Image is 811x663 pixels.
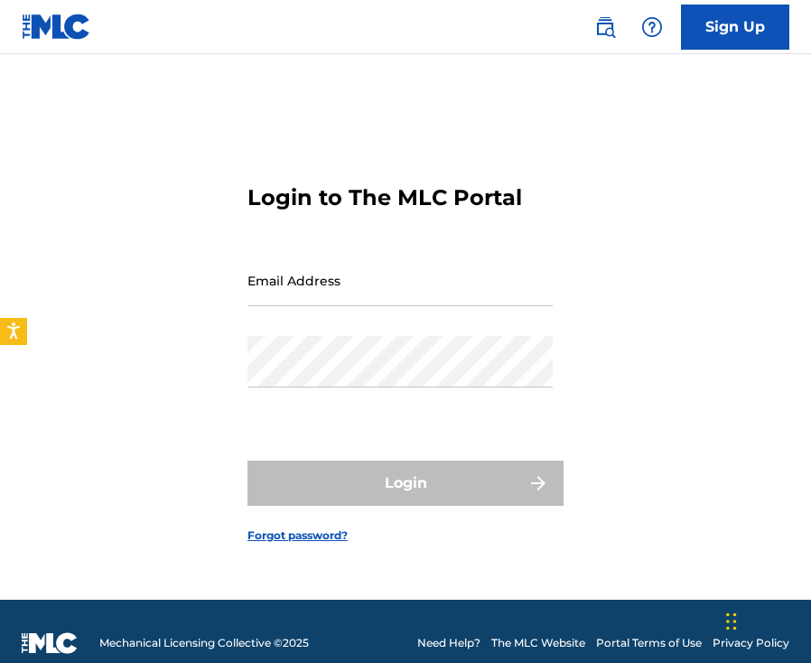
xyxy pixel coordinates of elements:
a: Forgot password? [247,528,348,544]
img: help [641,16,663,38]
a: Sign Up [681,5,789,50]
a: Need Help? [417,635,480,651]
div: Drag [726,594,737,649]
h3: Login to The MLC Portal [247,184,522,211]
a: The MLC Website [491,635,585,651]
a: Privacy Policy [713,635,789,651]
img: MLC Logo [22,14,91,40]
iframe: Chat Widget [721,576,811,663]
img: logo [22,632,78,654]
img: search [594,16,616,38]
span: Mechanical Licensing Collective © 2025 [99,635,309,651]
div: Help [634,9,670,45]
a: Public Search [587,9,623,45]
a: Portal Terms of Use [596,635,702,651]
